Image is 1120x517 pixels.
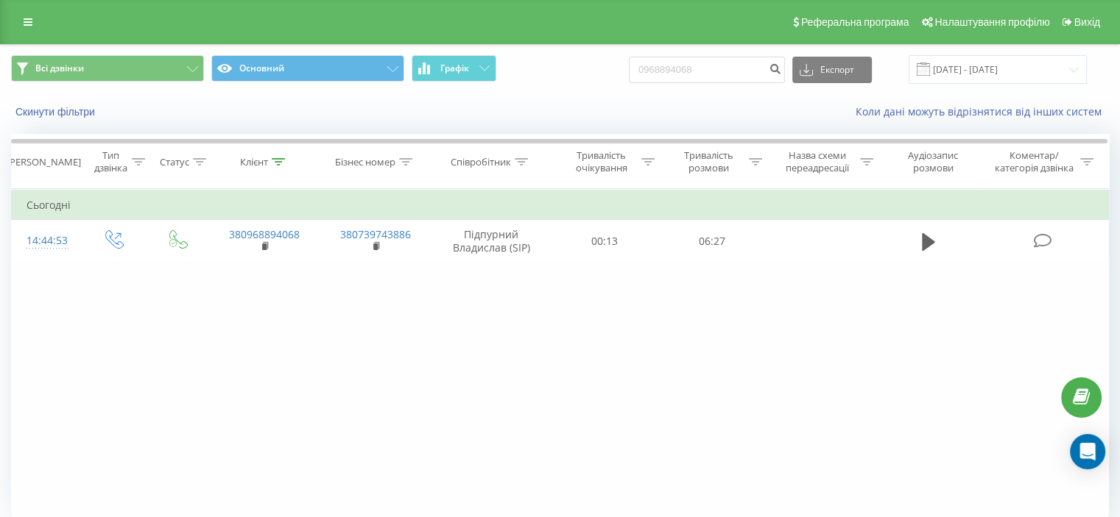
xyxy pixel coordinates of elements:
div: Аудіозапис розмови [890,149,976,174]
div: Тип дзвінка [93,149,127,174]
div: Співробітник [451,156,511,168]
td: Підпурний Владислав (SIP) [432,220,552,263]
td: Сьогодні [12,190,1109,220]
a: 380968894068 [229,227,300,241]
span: Налаштування профілю [934,16,1049,28]
a: Коли дані можуть відрізнятися вiд інших систем [856,104,1109,118]
div: Бізнес номер [335,156,395,168]
span: Реферальна програма [801,16,909,28]
div: Коментар/категорія дзвінка [990,149,1077,174]
button: Експорт [792,57,872,83]
span: Вихід [1074,16,1100,28]
td: 06:27 [658,220,765,263]
div: Назва схеми переадресації [779,149,856,174]
div: Open Intercom Messenger [1070,434,1105,469]
div: 14:44:53 [27,227,66,255]
button: Основний [211,55,404,82]
div: Клієнт [240,156,268,168]
div: [PERSON_NAME] [7,156,81,168]
input: Пошук за номером [629,57,785,83]
div: Статус [160,156,189,168]
span: Графік [440,63,469,74]
button: Скинути фільтри [11,105,102,118]
td: 00:13 [552,220,658,263]
button: Всі дзвінки [11,55,204,82]
a: 380739743886 [340,227,411,241]
button: Графік [412,55,496,82]
span: Всі дзвінки [35,63,84,74]
div: Тривалість очікування [565,149,638,174]
div: Тривалість розмови [672,149,745,174]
